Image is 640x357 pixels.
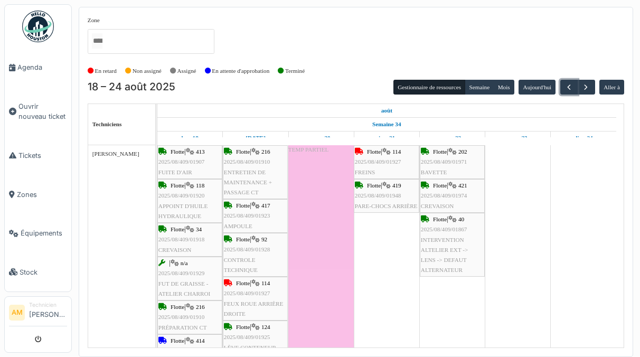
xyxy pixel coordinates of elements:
[421,158,467,165] span: 2025/08/409/01971
[236,324,250,330] span: Flotte
[177,67,196,76] label: Assigné
[370,118,403,131] a: Semaine 34
[158,236,205,242] span: 2025/08/409/01918
[224,147,287,198] div: |
[9,301,67,326] a: AM Technicien[PERSON_NAME]
[433,216,447,222] span: Flotte
[92,33,102,49] input: Tous
[599,80,624,95] button: Aller à
[196,182,204,189] span: 118
[421,169,447,175] span: BAVETTE
[433,182,447,189] span: Flotte
[236,236,250,242] span: Flotte
[158,192,205,199] span: 2025/08/409/01920
[92,121,122,127] span: Techniciens
[178,131,201,145] a: 18 août 2025
[212,67,269,76] label: En attente d'approbation
[224,246,270,252] span: 2025/08/409/01928
[421,226,467,232] span: 2025/08/409/01867
[171,182,184,189] span: Flotte
[367,182,381,189] span: Flotte
[224,278,287,319] div: |
[441,131,464,145] a: 22 août 2025
[158,258,221,299] div: |
[17,190,67,200] span: Zones
[224,169,272,195] span: ENTRETIEN DE MAINTENANCE + PASSAGE CT
[355,147,418,177] div: |
[181,260,188,266] span: n/a
[224,290,270,296] span: 2025/08/409/01927
[375,131,398,145] a: 21 août 2025
[355,181,418,211] div: |
[309,131,333,145] a: 20 août 2025
[288,146,329,153] span: TEMP PARTIEL
[158,203,208,219] span: APPOINT D'HUILE HYDRAULIQUE
[355,192,401,199] span: 2025/08/409/01948
[458,216,464,222] span: 40
[171,148,184,155] span: Flotte
[29,301,67,324] li: [PERSON_NAME]
[224,223,252,229] span: AMPOULE
[18,151,67,161] span: Tickets
[379,104,395,117] a: 18 août 2025
[196,226,202,232] span: 34
[421,203,454,209] span: CREVAISON
[458,182,467,189] span: 421
[493,80,514,95] button: Mois
[261,324,270,330] span: 124
[158,224,221,255] div: |
[17,62,67,72] span: Agenda
[236,148,250,155] span: Flotte
[196,148,205,155] span: 413
[5,175,71,214] a: Zones
[224,322,287,353] div: |
[421,192,467,199] span: 2025/08/409/01974
[196,304,205,310] span: 216
[5,48,71,87] a: Agenda
[5,214,71,253] a: Équipements
[5,136,71,175] a: Tickets
[5,253,71,292] a: Stock
[465,80,494,95] button: Semaine
[224,158,270,165] span: 2025/08/409/01910
[133,67,162,76] label: Non assigné
[158,247,192,253] span: CREVAISON
[171,337,184,344] span: Flotte
[92,151,139,157] span: [PERSON_NAME]
[196,337,205,344] span: 414
[285,67,305,76] label: Terminé
[367,148,381,155] span: Flotte
[261,148,270,155] span: 216
[158,324,207,331] span: PRÉPARATION CT
[560,80,578,95] button: Précédent
[421,237,468,274] span: INTERVENTION ALTELIER EXT -> LENS -> DEFAUT ALTERNATEUR
[224,234,287,275] div: |
[355,169,375,175] span: FREINS
[224,344,276,351] span: LÈVE CONTENEUR
[392,182,401,189] span: 419
[355,203,418,209] span: PARE-CHOCS ARRIÈRE
[393,80,465,95] button: Gestionnaire de ressources
[158,169,192,175] span: FUITE D'AIR
[355,158,401,165] span: 2025/08/409/01927
[171,226,184,232] span: Flotte
[506,131,530,145] a: 23 août 2025
[519,80,556,95] button: Aujourd'hui
[421,147,484,177] div: |
[5,87,71,136] a: Ouvrir nouveau ticket
[18,101,67,121] span: Ouvrir nouveau ticket
[224,300,284,317] span: FEUX ROUE ARRIÈRE DROITE
[158,302,221,333] div: |
[158,280,211,297] span: FUT DE GRAISSE - ATELIER CHARROI
[421,214,484,275] div: |
[88,16,100,25] label: Zone
[171,304,184,310] span: Flotte
[392,148,401,155] span: 114
[158,158,205,165] span: 2025/08/409/01907
[20,267,67,277] span: Stock
[88,81,175,93] h2: 18 – 24 août 2025
[261,202,270,209] span: 417
[95,67,117,76] label: En retard
[458,148,467,155] span: 202
[22,11,54,42] img: Badge_color-CXgf-gQk.svg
